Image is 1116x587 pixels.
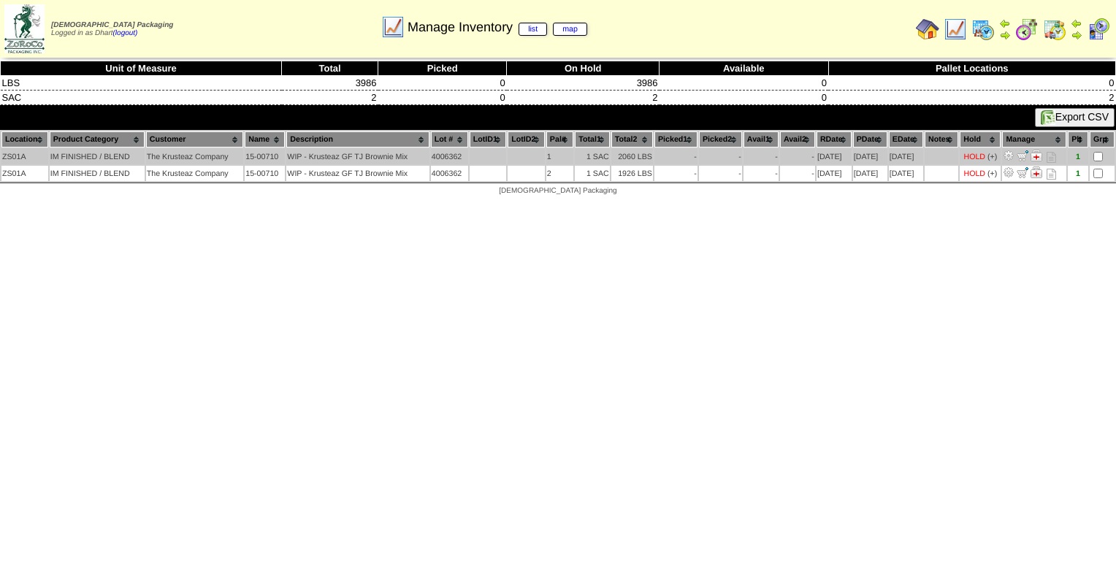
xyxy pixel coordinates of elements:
[660,76,828,91] td: 0
[1087,18,1110,41] img: calendarcustomer.gif
[744,149,779,164] td: -
[381,15,405,39] img: line_graph.gif
[146,149,244,164] td: The Krusteaz Company
[282,91,378,105] td: 2
[744,166,779,181] td: -
[828,61,1115,76] th: Pallet Locations
[1047,152,1056,163] i: Note
[654,131,697,147] th: Picked1
[553,23,587,36] a: map
[1071,18,1082,29] img: arrowleft.gif
[1069,153,1088,161] div: 1
[431,131,468,147] th: Lot #
[286,149,429,164] td: WIP - Krusteaz GF TJ Brownie Mix
[507,61,660,76] th: On Hold
[654,166,697,181] td: -
[507,76,660,91] td: 3986
[817,131,852,147] th: RDate
[51,21,173,37] span: Logged in as Dhart
[51,21,173,29] span: [DEMOGRAPHIC_DATA] Packaging
[1069,169,1088,178] div: 1
[889,131,923,147] th: EDate
[1068,131,1088,147] th: Plt
[282,76,378,91] td: 3986
[1071,29,1082,41] img: arrowright.gif
[519,23,547,36] a: list
[546,166,573,181] td: 2
[1015,18,1039,41] img: calendarblend.gif
[853,131,887,147] th: PDate
[817,166,852,181] td: [DATE]
[50,131,145,147] th: Product Category
[431,166,468,181] td: 4006362
[1017,150,1028,161] img: Move
[1003,166,1014,178] img: Adjust
[925,131,958,147] th: Notes
[1,131,48,147] th: Location
[699,131,742,147] th: Picked2
[146,166,244,181] td: The Krusteaz Company
[245,166,285,181] td: 15-00710
[282,61,378,76] th: Total
[575,166,610,181] td: 1 SAC
[660,91,828,105] td: 0
[1031,166,1042,178] img: Manage Hold
[507,91,660,105] td: 2
[611,166,653,181] td: 1926 LBS
[1043,18,1066,41] img: calendarinout.gif
[999,18,1011,29] img: arrowleft.gif
[1047,169,1056,180] i: Note
[378,76,507,91] td: 0
[1,91,282,105] td: SAC
[853,166,887,181] td: [DATE]
[817,149,852,164] td: [DATE]
[50,149,145,164] td: IM FINISHED / BLEND
[378,91,507,105] td: 0
[853,149,887,164] td: [DATE]
[575,149,610,164] td: 1 SAC
[408,20,587,35] span: Manage Inventory
[889,149,923,164] td: [DATE]
[50,166,145,181] td: IM FINISHED / BLEND
[699,166,742,181] td: -
[944,18,967,41] img: line_graph.gif
[546,131,573,147] th: Pal#
[889,166,923,181] td: [DATE]
[1,149,48,164] td: ZS01A
[987,169,997,178] div: (+)
[508,131,545,147] th: LotID2
[699,149,742,164] td: -
[987,153,997,161] div: (+)
[999,29,1011,41] img: arrowright.gif
[4,4,45,53] img: zoroco-logo-small.webp
[146,131,244,147] th: Customer
[744,131,779,147] th: Avail1
[1035,108,1115,127] button: Export CSV
[611,131,653,147] th: Total2
[963,153,985,161] div: HOLD
[575,131,610,147] th: Total1
[1,76,282,91] td: LBS
[780,131,815,147] th: Avail2
[1,61,282,76] th: Unit of Measure
[960,131,1001,147] th: Hold
[113,29,138,37] a: (logout)
[546,149,573,164] td: 1
[780,149,815,164] td: -
[1002,131,1066,147] th: Manage
[1090,131,1115,147] th: Grp
[286,166,429,181] td: WIP - Krusteaz GF TJ Brownie Mix
[378,61,507,76] th: Picked
[916,18,939,41] img: home.gif
[499,187,616,195] span: [DEMOGRAPHIC_DATA] Packaging
[431,149,468,164] td: 4006362
[780,166,815,181] td: -
[611,149,653,164] td: 2060 LBS
[654,149,697,164] td: -
[828,76,1115,91] td: 0
[286,131,429,147] th: Description
[963,169,985,178] div: HOLD
[1003,150,1014,161] img: Adjust
[1017,166,1028,178] img: Move
[660,61,828,76] th: Available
